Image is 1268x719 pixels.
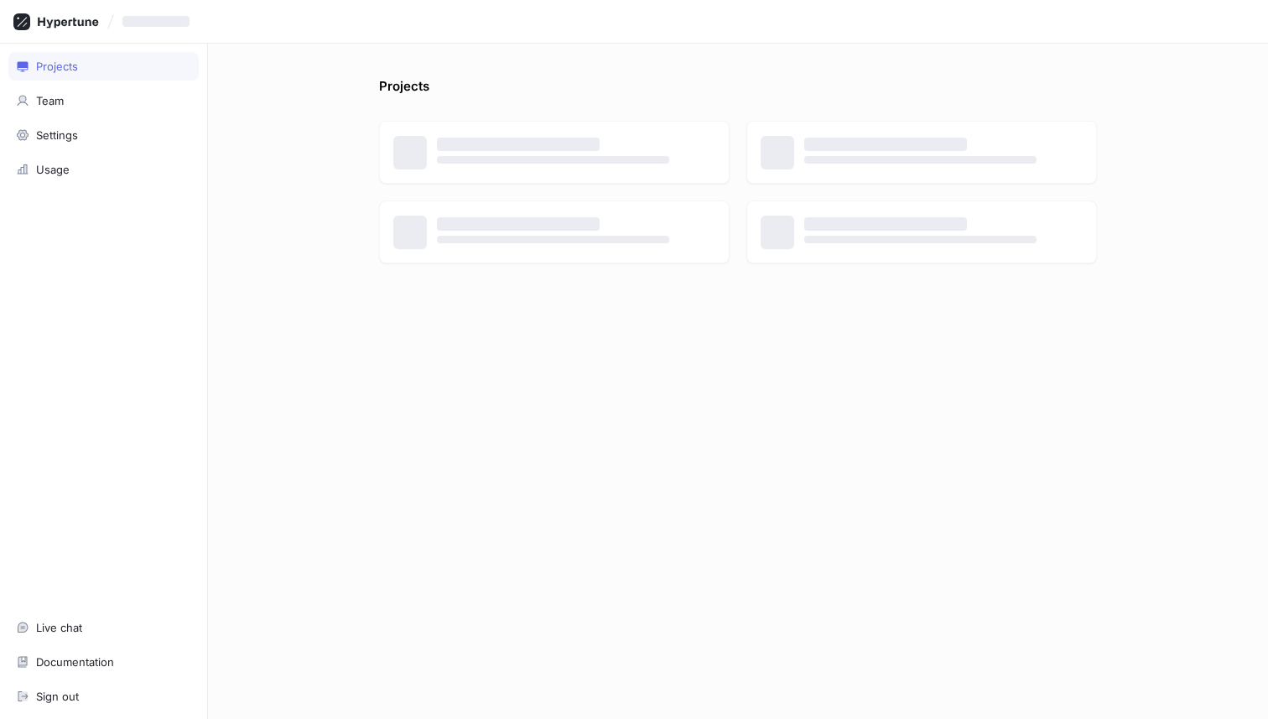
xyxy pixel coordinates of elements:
[437,138,600,151] span: ‌
[437,236,669,243] span: ‌
[36,94,64,107] div: Team
[36,128,78,142] div: Settings
[8,121,199,149] a: Settings
[36,60,78,73] div: Projects
[379,77,429,104] p: Projects
[36,163,70,176] div: Usage
[116,8,203,35] button: ‌
[804,138,967,151] span: ‌
[8,648,199,676] a: Documentation
[8,155,199,184] a: Usage
[8,52,199,81] a: Projects
[437,156,669,164] span: ‌
[36,621,82,634] div: Live chat
[804,156,1037,164] span: ‌
[36,655,114,669] div: Documentation
[8,86,199,115] a: Team
[437,217,600,231] span: ‌
[36,690,79,703] div: Sign out
[122,16,190,27] span: ‌
[804,217,967,231] span: ‌
[804,236,1037,243] span: ‌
